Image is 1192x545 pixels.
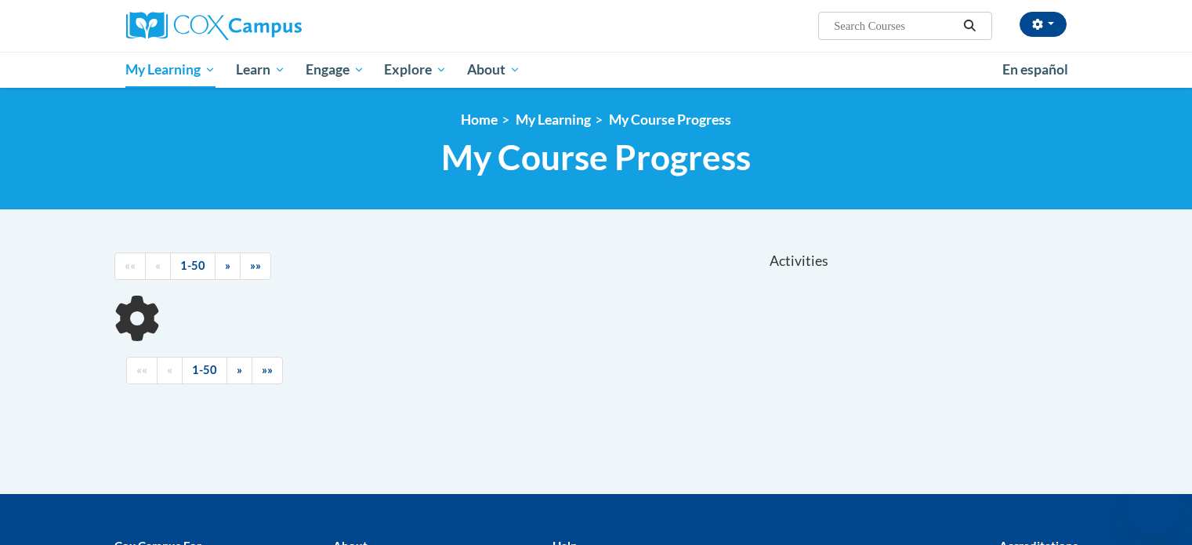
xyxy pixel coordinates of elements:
a: 1-50 [182,357,227,384]
a: Explore [374,52,457,88]
span: Engage [306,60,364,79]
span: En español [1002,61,1068,78]
a: About [457,52,531,88]
a: Home [461,111,498,128]
a: Previous [157,357,183,384]
a: Engage [295,52,375,88]
a: Previous [145,253,171,280]
a: En español [992,53,1078,86]
a: End [240,253,271,280]
a: Learn [226,52,295,88]
a: Next [226,357,252,384]
a: 1-50 [170,253,216,280]
span: About [467,60,520,79]
span: »» [262,363,273,376]
a: My Course Progress [609,111,731,128]
a: My Learning [116,52,226,88]
a: Begining [126,357,158,384]
img: Cox Campus [126,12,302,40]
button: Account Settings [1020,12,1067,37]
span: « [167,363,172,376]
a: Next [215,253,241,280]
div: Main menu [103,52,1090,88]
span: »» [250,259,261,272]
span: » [237,363,242,376]
button: Search [958,16,981,35]
span: My Learning [125,60,216,79]
a: End [252,357,283,384]
span: My Course Progress [441,136,751,178]
span: Explore [384,60,447,79]
span: Learn [236,60,285,79]
iframe: Button to launch messaging window [1129,482,1179,532]
a: Cox Campus [126,12,424,40]
span: » [225,259,230,272]
span: «« [136,363,147,376]
a: Begining [114,253,146,280]
span: «« [125,259,136,272]
input: Search Courses [832,16,958,35]
span: « [155,259,161,272]
a: My Learning [516,111,591,128]
span: Activities [770,253,828,270]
